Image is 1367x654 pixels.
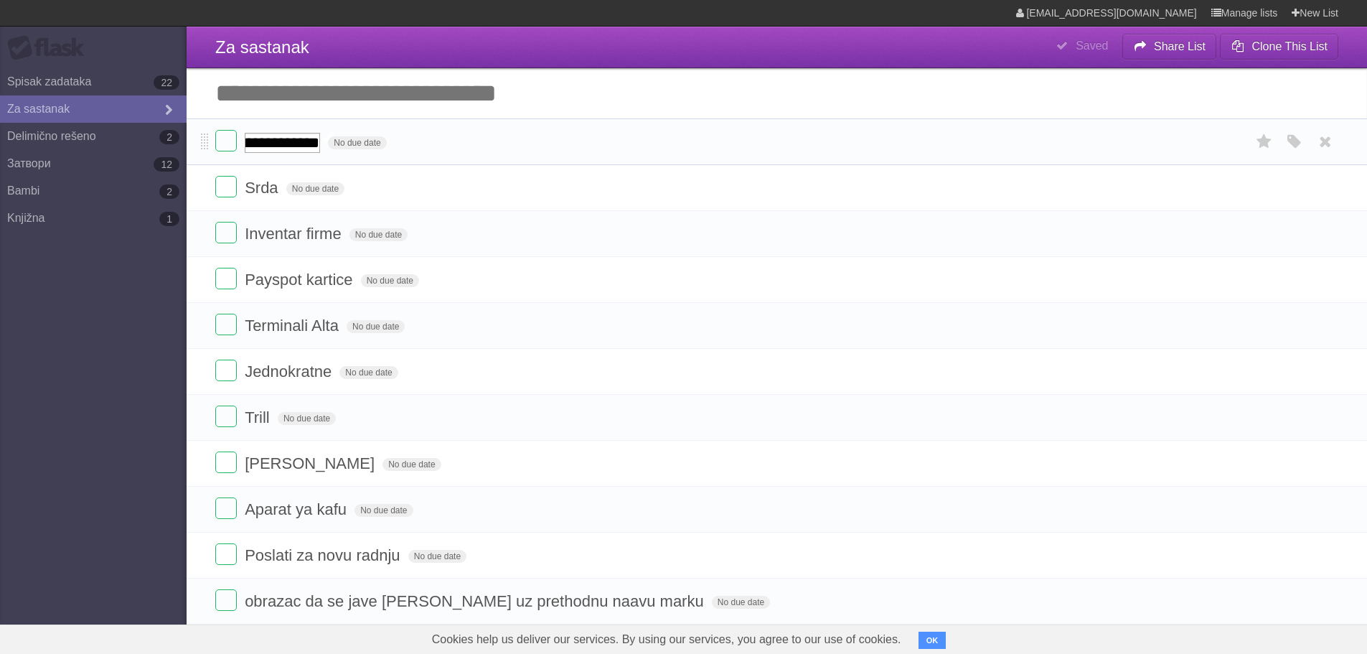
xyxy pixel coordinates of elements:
span: Payspot kartice [245,271,356,289]
label: Done [215,130,237,151]
b: 2 [159,130,179,144]
span: Srda [245,179,281,197]
span: Inventar firme [245,225,345,243]
span: Aparat ya kafu [245,500,350,518]
label: Done [215,497,237,519]
span: No due date [408,550,466,563]
span: [PERSON_NAME] [245,454,378,472]
span: No due date [361,274,419,287]
span: No due date [349,228,408,241]
label: Done [215,268,237,289]
span: No due date [339,366,398,379]
span: No due date [328,136,386,149]
b: 12 [154,157,179,172]
span: Poslati za novu radnju [245,546,403,564]
span: Trill [245,408,273,426]
label: Star task [1251,130,1278,154]
label: Done [215,452,237,473]
label: Done [215,406,237,427]
div: Flask [7,35,93,61]
label: Done [215,222,237,243]
span: No due date [712,596,770,609]
span: No due date [354,504,413,517]
button: Clone This List [1220,34,1338,60]
span: No due date [347,320,405,333]
span: Terminali Alta [245,317,342,335]
b: Saved [1076,39,1108,52]
b: Clone This List [1251,40,1328,52]
b: 22 [154,75,179,90]
button: OK [919,632,946,649]
label: Done [215,360,237,381]
label: Done [215,314,237,335]
span: No due date [278,412,336,425]
b: 1 [159,212,179,226]
b: Share List [1154,40,1206,52]
button: Share List [1122,34,1217,60]
span: obrazac da se jave [PERSON_NAME] uz prethodnu naavu marku [245,592,708,610]
label: Done [215,589,237,611]
b: 2 [159,184,179,199]
span: Za sastanak [215,37,309,57]
span: No due date [382,458,441,471]
span: No due date [286,182,344,195]
label: Done [215,543,237,565]
label: Done [215,176,237,197]
span: Jednokratne [245,363,335,380]
span: Cookies help us deliver our services. By using our services, you agree to our use of cookies. [418,625,916,654]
